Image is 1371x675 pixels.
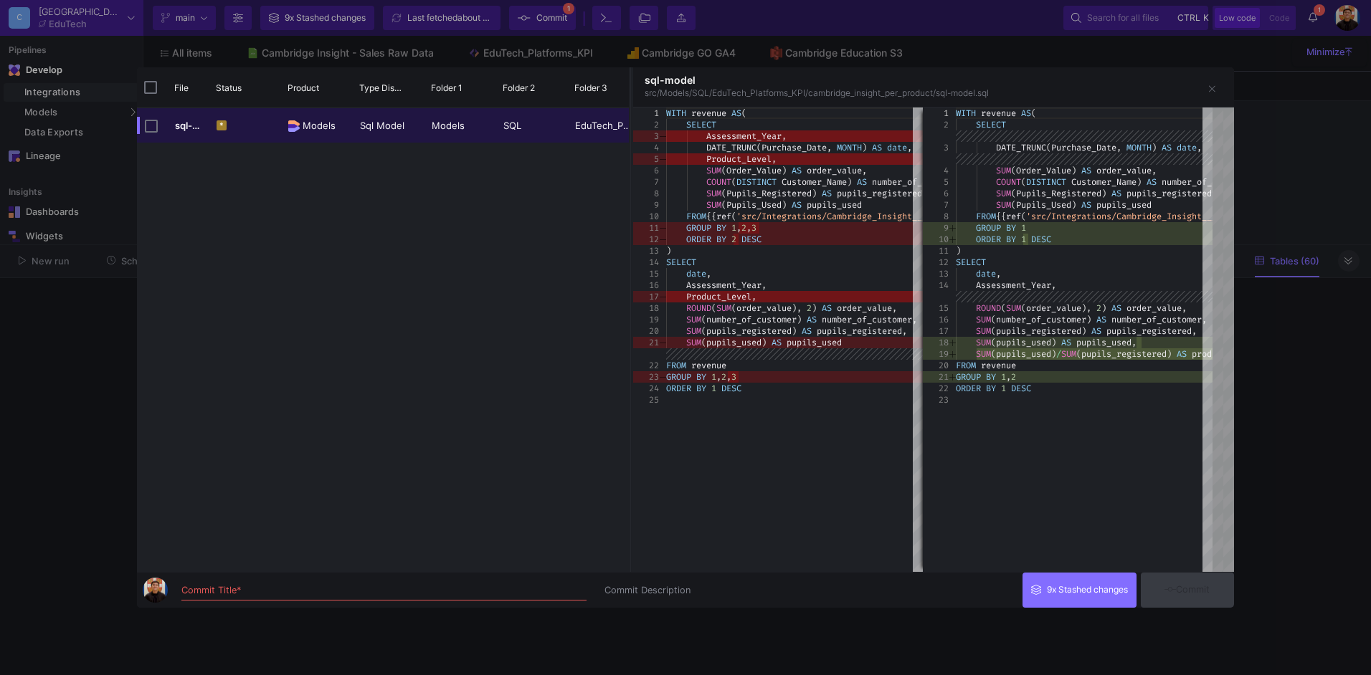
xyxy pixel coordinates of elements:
[701,314,706,325] span: (
[923,337,949,348] div: 18
[1076,337,1132,348] span: pupils_used
[1011,371,1016,383] span: 2
[645,73,1157,87] div: sql-model
[633,371,659,383] div: 23
[726,165,782,176] span: Order_Value
[976,279,1051,291] span: Assessment_Year
[807,314,817,325] span: AS
[633,268,659,279] div: 15
[1021,176,1026,188] span: (
[956,371,981,383] span: GROUP
[1162,176,1252,188] span: number_of_customer
[981,107,1016,119] span: revenue
[1031,234,1051,245] span: DESC
[912,314,917,325] span: ,
[503,82,535,93] span: Folder 2
[736,302,792,314] span: order_value
[1096,199,1152,211] span: pupils_used
[495,108,567,143] div: SQL
[633,325,659,337] div: 20
[1006,211,1021,222] span: ref
[1071,199,1076,211] span: )
[996,176,1021,188] span: COUNT
[633,211,659,222] div: 10
[923,314,949,325] div: 16
[762,279,767,291] span: ,
[633,245,659,257] div: 13
[772,337,782,348] span: AS
[633,176,659,188] div: 7
[303,109,344,143] span: Models
[1031,107,1036,119] span: (
[996,211,1006,222] span: {{
[1081,348,1167,360] span: pupils_registered
[1001,371,1006,383] span: 1
[1091,325,1101,337] span: AS
[731,302,736,314] span: (
[1152,165,1157,176] span: ,
[1021,302,1026,314] span: (
[633,337,659,348] div: 21
[711,302,716,314] span: (
[633,222,659,234] div: 11
[1026,211,1277,222] span: 'src/Integrations/Cambridge_Insight___Sales_Raw_Da
[862,165,867,176] span: ,
[1177,142,1197,153] span: date
[923,142,949,153] div: 3
[567,108,639,143] div: EduTech_Platforms_KPI
[574,82,607,93] span: Folder 3
[762,142,827,153] span: Purchase_Date
[431,82,462,93] span: Folder 1
[711,383,716,394] span: 1
[633,360,659,371] div: 22
[892,302,897,314] span: ,
[996,314,1086,325] span: number_of_customer
[175,120,220,131] span: sql-model
[691,107,726,119] span: revenue
[762,337,767,348] span: )
[633,302,659,314] div: 18
[1096,314,1106,325] span: AS
[1116,142,1121,153] span: ,
[666,360,686,371] span: FROM
[736,176,777,188] span: DISTINCT
[711,371,716,383] span: 1
[802,325,812,337] span: AS
[706,153,772,165] span: Product_Level
[706,211,716,222] span: {{
[857,176,867,188] span: AS
[706,142,756,153] span: DATE_TRUNC
[772,153,777,165] span: ,
[633,279,659,291] div: 16
[706,314,797,325] span: number_of_customer
[686,119,716,130] span: SELECT
[1026,176,1066,188] span: DISTINCT
[923,279,949,291] div: 14
[1061,348,1076,360] span: SUM
[216,82,242,93] span: Status
[1056,348,1061,360] span: /
[996,165,1011,176] span: SUM
[1111,302,1121,314] span: AS
[1106,325,1192,337] span: pupils_registered
[686,234,711,245] span: ORDER
[706,176,731,188] span: COUNT
[923,245,949,257] div: 11
[822,302,832,314] span: AS
[751,291,756,302] span: ,
[288,82,319,93] span: Product
[741,222,746,234] span: 2
[822,314,912,325] span: number_of_customer
[1167,348,1172,360] span: )
[645,87,1157,99] div: src/Models/SQL/EduTech_Platforms_KPI/cambridge_insight_per_product/sql-model.sql
[1047,579,1128,600] div: 9x Stashed changes
[797,314,802,325] span: )
[756,142,762,153] span: (
[137,108,711,143] div: Press SPACE to select this row.
[837,302,892,314] span: order_value
[701,337,706,348] span: (
[976,268,996,279] span: date
[792,165,802,176] span: AS
[986,371,996,383] span: BY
